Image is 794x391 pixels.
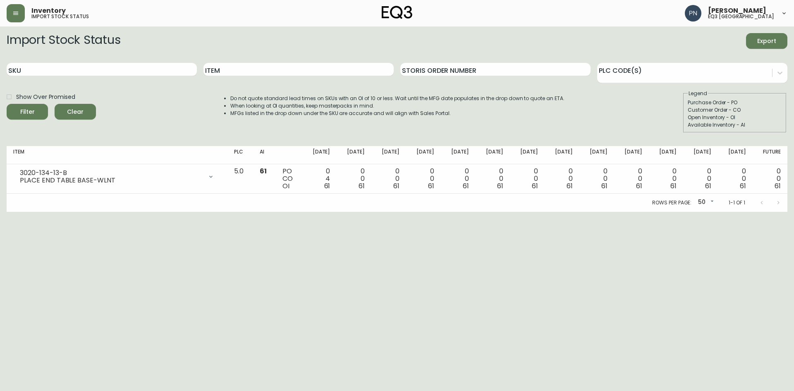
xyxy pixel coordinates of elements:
[447,168,469,190] div: 0 0
[670,181,677,191] span: 61
[359,181,365,191] span: 61
[230,102,564,110] li: When looking at OI quantities, keep masterpacks in mind.
[61,107,89,117] span: Clear
[688,121,782,129] div: Available Inventory - AI
[725,168,746,190] div: 0 0
[705,181,711,191] span: 61
[282,181,289,191] span: OI
[614,146,649,164] th: [DATE]
[393,181,399,191] span: 61
[343,168,365,190] div: 0 0
[302,146,337,164] th: [DATE]
[378,168,399,190] div: 0 0
[20,177,203,184] div: PLACE END TABLE BASE-WLNT
[227,164,253,194] td: 5.0
[688,114,782,121] div: Open Inventory - OI
[406,146,441,164] th: [DATE]
[324,181,330,191] span: 61
[586,168,607,190] div: 0 0
[230,95,564,102] li: Do not quote standard lead times on SKUs with an OI of 10 or less. Wait until the MFG date popula...
[708,7,766,14] span: [PERSON_NAME]
[55,104,96,120] button: Clear
[685,5,701,22] img: 496f1288aca128e282dab2021d4f4334
[382,6,412,19] img: logo
[567,181,573,191] span: 61
[253,146,276,164] th: AI
[729,199,745,206] p: 1-1 of 1
[476,146,510,164] th: [DATE]
[371,146,406,164] th: [DATE]
[688,106,782,114] div: Customer Order - CO
[683,146,718,164] th: [DATE]
[441,146,476,164] th: [DATE]
[13,168,221,186] div: 3020-134-13-BPLACE END TABLE BASE-WLNT
[655,168,677,190] div: 0 0
[652,199,691,206] p: Rows per page:
[16,93,75,101] span: Show Over Promised
[7,104,48,120] button: Filter
[688,99,782,106] div: Purchase Order - PO
[31,7,66,14] span: Inventory
[579,146,614,164] th: [DATE]
[510,146,545,164] th: [DATE]
[7,33,120,49] h2: Import Stock Status
[260,166,267,176] span: 61
[482,168,504,190] div: 0 0
[413,168,434,190] div: 0 0
[775,181,781,191] span: 61
[695,196,715,209] div: 50
[227,146,253,164] th: PLC
[282,168,296,190] div: PO CO
[31,14,89,19] h5: import stock status
[7,146,227,164] th: Item
[551,168,573,190] div: 0 0
[463,181,469,191] span: 61
[759,168,781,190] div: 0 0
[690,168,711,190] div: 0 0
[601,181,607,191] span: 61
[517,168,538,190] div: 0 0
[428,181,434,191] span: 61
[532,181,538,191] span: 61
[649,146,684,164] th: [DATE]
[20,169,203,177] div: 3020-134-13-B
[621,168,642,190] div: 0 0
[746,33,787,49] button: Export
[708,14,774,19] h5: eq3 [GEOGRAPHIC_DATA]
[740,181,746,191] span: 61
[230,110,564,117] li: MFGs listed in the drop down under the SKU are accurate and will align with Sales Portal.
[753,146,787,164] th: Future
[718,146,753,164] th: [DATE]
[753,36,781,46] span: Export
[636,181,642,191] span: 61
[688,90,708,97] legend: Legend
[309,168,330,190] div: 0 4
[497,181,503,191] span: 61
[545,146,579,164] th: [DATE]
[337,146,371,164] th: [DATE]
